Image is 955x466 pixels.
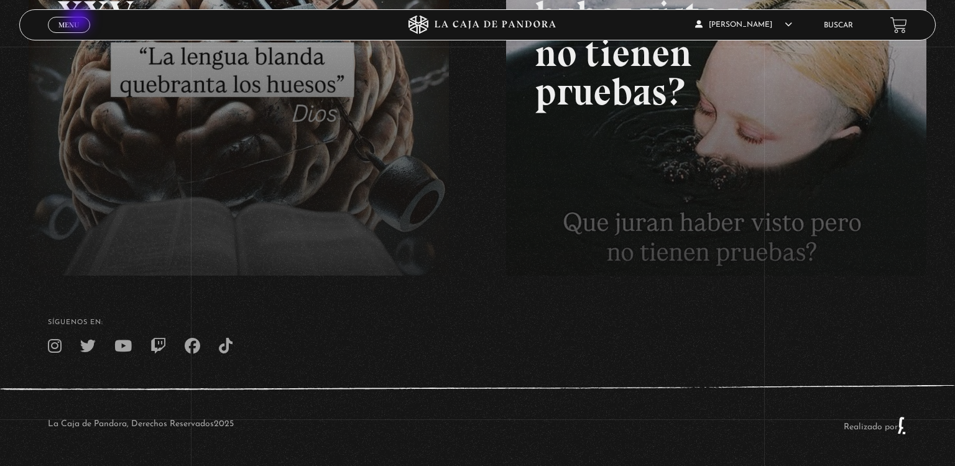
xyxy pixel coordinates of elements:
span: Cerrar [55,32,84,40]
span: [PERSON_NAME] [695,21,792,29]
span: Menu [58,21,79,29]
h4: SÍguenos en: [48,319,907,326]
a: Buscar [824,22,853,29]
p: La Caja de Pandora, Derechos Reservados 2025 [48,416,234,435]
a: View your shopping cart [890,16,907,33]
a: Realizado por [844,422,907,432]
